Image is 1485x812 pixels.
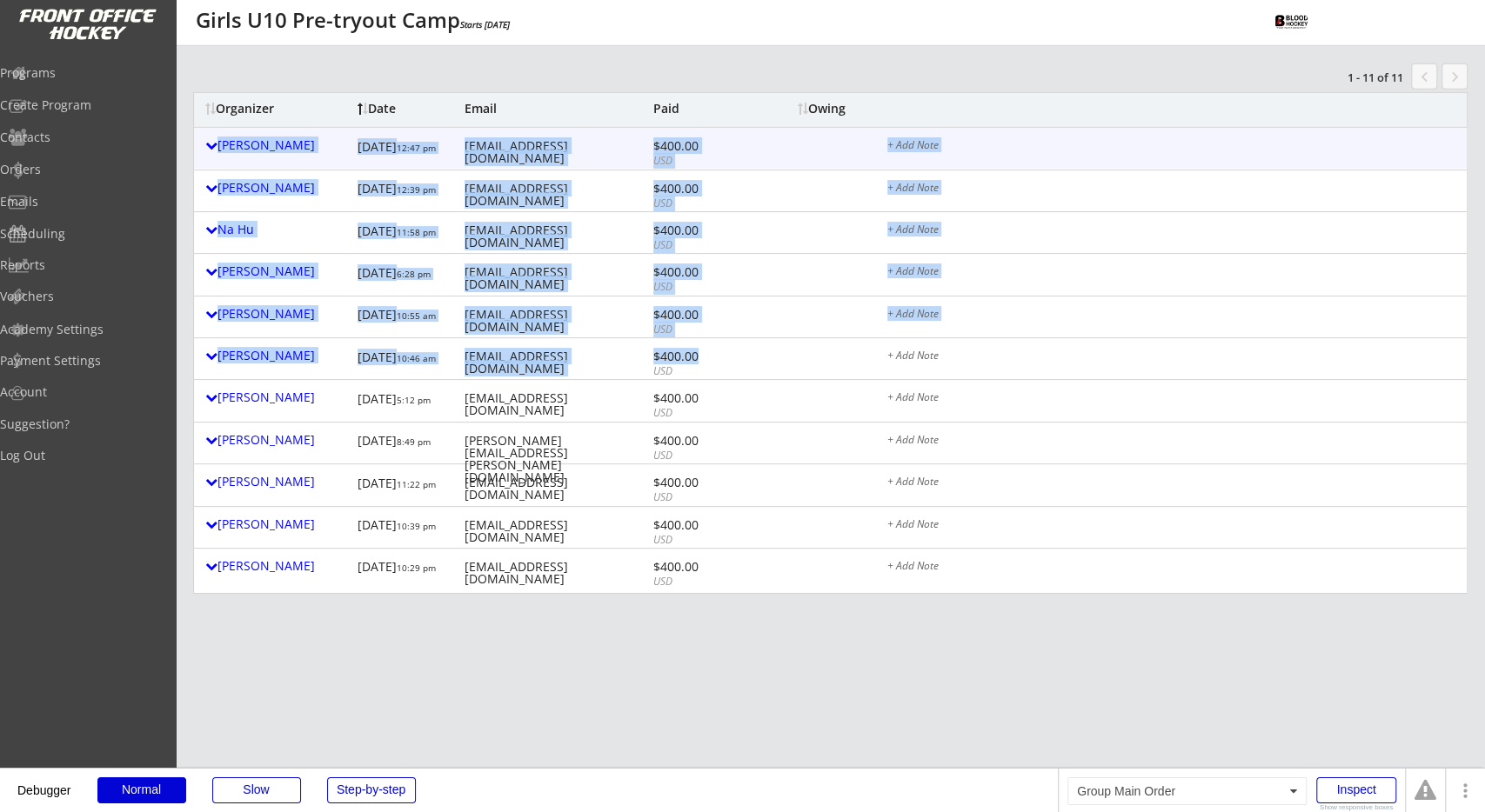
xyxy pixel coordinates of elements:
div: Debugger [17,769,71,796]
div: Group Main Order [1067,777,1307,805]
font: 5:12 pm [397,394,431,406]
div: [DATE] [358,386,452,416]
div: [DATE] [358,513,452,543]
div: [DATE] [358,134,452,164]
div: USD [653,575,747,589]
div: $400.00 [653,519,747,531]
div: USD [653,154,747,169]
div: [EMAIL_ADDRESS][DOMAIN_NAME] [465,224,649,249]
div: Date [358,103,452,115]
div: Email [465,103,649,115]
div: [PERSON_NAME] [205,182,349,194]
div: [PERSON_NAME] [205,391,349,403]
div: $400.00 [653,140,747,152]
div: $400.00 [653,561,747,573]
div: [PERSON_NAME] [205,476,349,488]
div: [DATE] [358,429,452,459]
font: 11:22 pm [397,478,436,490]
div: [EMAIL_ADDRESS][DOMAIN_NAME] [465,519,649,543]
div: + Add Note [887,140,1455,154]
font: 10:55 am [397,309,436,322]
font: 8:49 pm [397,436,431,448]
div: USD [653,406,747,421]
div: [EMAIL_ADDRESS][DOMAIN_NAME] [465,183,649,207]
div: + Add Note [887,224,1455,238]
div: $400.00 [653,183,747,195]
div: [EMAIL_ADDRESS][DOMAIN_NAME] [465,561,649,585]
button: chevron_left [1411,63,1437,90]
div: $400.00 [653,476,747,489]
div: $400.00 [653,266,747,278]
font: 11:58 pm [397,226,436,238]
div: Organizer [205,103,349,115]
div: [DATE] [358,303,452,333]
div: + Add Note [887,519,1455,533]
div: Owing [798,103,864,115]
div: $400.00 [653,350,747,363]
div: [EMAIL_ADDRESS][DOMAIN_NAME] [465,392,649,416]
div: + Add Note [887,435,1455,449]
div: USD [653,449,747,463]
div: Na Hu [205,223,349,236]
div: [EMAIL_ADDRESS][DOMAIN_NAME] [465,309,649,333]
font: 10:39 pm [397,520,436,532]
div: [PERSON_NAME] [205,560,349,572]
div: USD [653,238,747,253]
div: $400.00 [653,392,747,404]
div: Paid [653,103,747,115]
font: 12:39 pm [397,183,436,196]
div: [DATE] [358,344,452,375]
div: [PERSON_NAME] [205,265,349,277]
div: + Add Note [887,561,1455,575]
div: [EMAIL_ADDRESS][DOMAIN_NAME] [465,476,649,501]
div: [DATE] [358,470,452,501]
div: $400.00 [653,435,747,447]
div: [PERSON_NAME] [205,518,349,530]
font: 10:46 am [397,352,436,364]
div: [DATE] [358,555,452,585]
div: [PERSON_NAME] [205,139,349,151]
div: [PERSON_NAME] [205,349,349,362]
div: + Add Note [887,266,1455,280]
button: keyboard_arrow_right [1442,63,1468,90]
div: [DATE] [358,218,452,249]
em: Starts [DATE] [460,18,510,30]
div: + Add Note [887,392,1455,406]
div: USD [653,196,747,211]
div: USD [653,490,747,505]
font: 10:29 pm [397,562,436,574]
div: USD [653,364,747,379]
div: Normal [97,777,186,803]
div: [PERSON_NAME] [205,434,349,446]
div: USD [653,280,747,295]
div: 1 - 11 of 11 [1313,70,1403,85]
div: Step-by-step [327,777,416,803]
div: Show responsive boxes [1316,804,1396,811]
div: [PERSON_NAME][EMAIL_ADDRESS][PERSON_NAME][DOMAIN_NAME] [465,435,649,483]
div: + Add Note [887,350,1455,364]
div: [DATE] [358,176,452,207]
div: [PERSON_NAME] [205,308,349,320]
div: + Add Note [887,309,1455,323]
div: [EMAIL_ADDRESS][DOMAIN_NAME] [465,350,649,375]
font: 12:47 pm [397,142,436,154]
div: $400.00 [653,224,747,236]
div: $400.00 [653,309,747,321]
div: [EMAIL_ADDRESS][DOMAIN_NAME] [465,266,649,290]
div: Slow [212,777,301,803]
div: + Add Note [887,476,1455,490]
div: [DATE] [358,260,452,290]
div: USD [653,323,747,337]
div: USD [653,533,747,548]
font: 6:28 pm [397,268,431,280]
div: Inspect [1316,777,1396,803]
div: [EMAIL_ADDRESS][DOMAIN_NAME] [465,140,649,164]
div: + Add Note [887,183,1455,196]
